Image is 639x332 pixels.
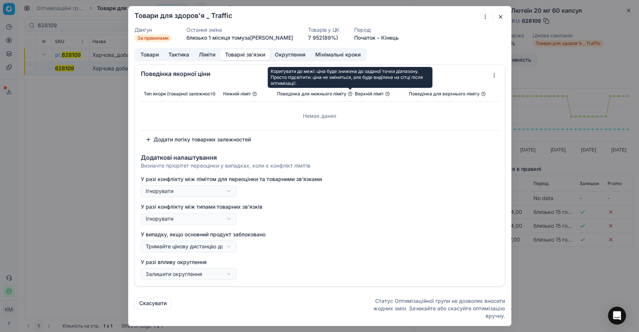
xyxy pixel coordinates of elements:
[220,49,270,60] button: Товарні зв'язки
[144,105,496,127] div: Немає даних
[141,86,220,101] th: Тип якоря (товарної залежності)
[141,175,499,183] label: У разі конфлікту між лімітом для переоцінки та товарними зв'язками
[141,154,499,160] div: Додаткові налаштування
[220,86,274,101] th: Нижній ліміт
[308,34,338,41] a: 7 952(89%)
[381,34,398,41] button: Кінець
[141,162,499,169] div: Визначте пріорітет переоцінки у випадках, коли є конфлікт лімітів
[361,297,505,320] p: Статус Оптимізаційної групи не дозволяє вносити жодних змін. Зачекайте або скасуйте оптимізацію в...
[186,27,293,33] dt: Остання зміна
[141,203,499,210] label: У разі конфлікту між типами товарних зв'язків
[406,86,484,101] th: Поведінка для верхнього ліміту
[141,133,255,145] button: Додати логіку товарних залежностей
[134,34,171,42] span: За правилами
[136,49,164,60] button: Товари
[268,67,432,88] div: Коригувати до межі: ціна буде знижена до заданої точки діапазону. Просто підсвітити: ціна не змін...
[141,258,499,266] label: У разі впливу округлення
[354,27,398,33] dt: Період
[194,49,220,60] button: Ліміти
[134,27,171,33] dt: Двигун
[274,86,352,101] th: Поведінка для нижнього ліміту
[134,297,171,309] button: Скасувати
[310,49,365,60] button: Мінімальні кроки
[134,12,232,19] h2: Товари для здоров'я _ Traffic
[308,27,339,33] dt: Товарів у ЦК
[354,34,375,41] button: Початок
[352,86,406,101] th: Верхній ліміт
[164,49,194,60] button: Тактика
[377,34,379,41] span: -
[186,34,293,41] span: близько 1 місяця тому за [PERSON_NAME]
[141,71,488,77] div: Поведінка якорної ціни
[141,231,499,238] label: У випадку, якщо основний продукт заблоковано
[270,49,310,60] button: Округлення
